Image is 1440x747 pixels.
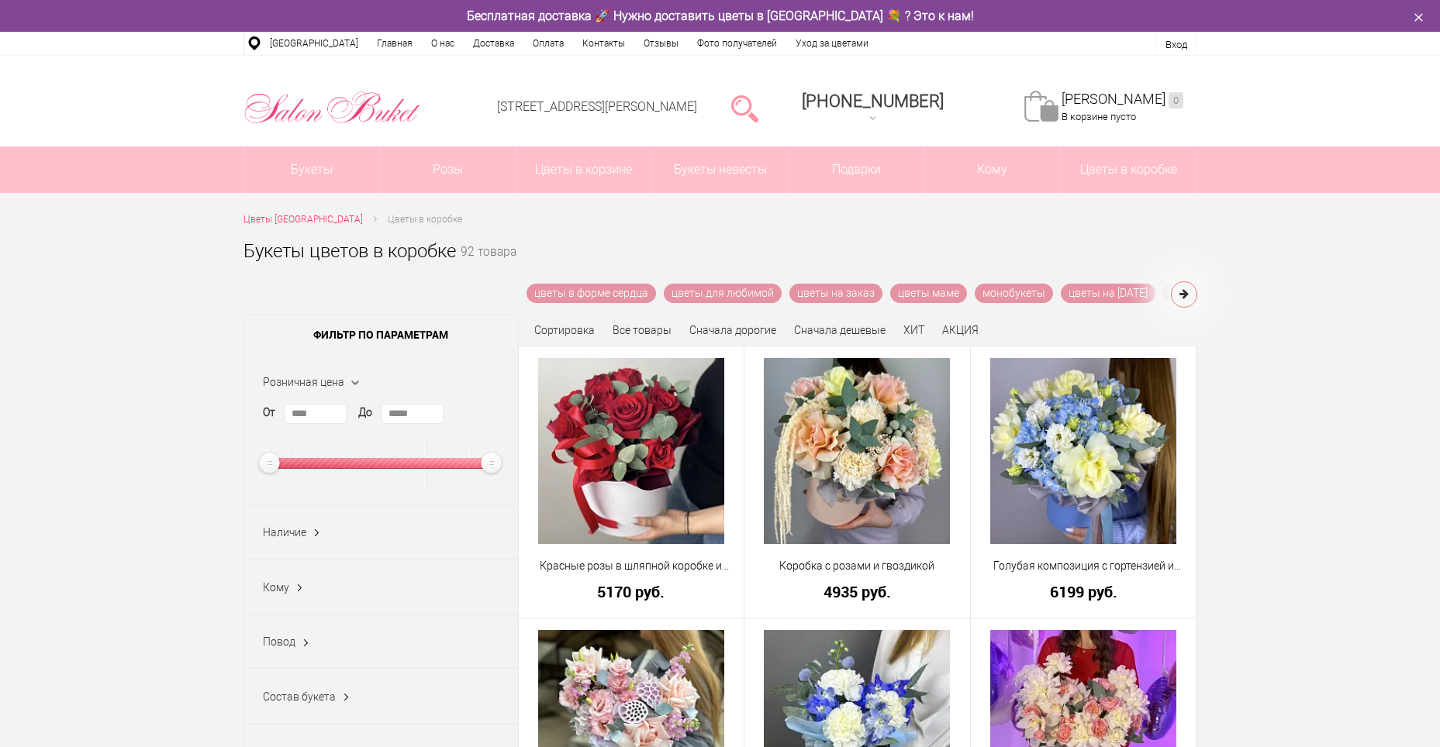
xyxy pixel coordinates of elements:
ins: 0 [1169,92,1183,108]
span: Фильтр по параметрам [244,315,518,354]
a: ХИТ [903,324,924,336]
img: Красные розы в шляпной коробке и зелень [538,358,724,544]
a: Сначала дорогие [689,324,776,336]
a: Голубая композиция с гортензией и розами [981,558,1186,574]
a: 5170 руб. [529,583,734,600]
a: цветы на [DATE] [1061,284,1155,303]
a: [PERSON_NAME] [1062,91,1183,108]
img: Коробка с розами и гвоздикой [764,358,950,544]
img: Цветы Нижний Новгород [243,88,421,128]
a: Цветы в коробке [1061,146,1197,193]
span: Состав букета [263,690,336,703]
span: В корзине пусто [1062,111,1136,122]
span: Сортировка [534,324,595,336]
a: Букеты невесты [652,146,788,193]
a: Все товары [613,324,672,336]
a: цветы для любимой [664,284,782,303]
a: [GEOGRAPHIC_DATA] [261,32,368,55]
div: Бесплатная доставка 🚀 Нужно доставить цветы в [GEOGRAPHIC_DATA] 💐 ? Это к нам! [232,8,1209,24]
a: монобукеты [975,284,1053,303]
a: Вход [1165,39,1187,50]
a: Фото получателей [688,32,786,55]
a: Доставка [464,32,523,55]
a: Контакты [573,32,634,55]
span: Розничная цена [263,376,344,388]
a: цветы учителю [1163,284,1255,303]
a: Цветы [GEOGRAPHIC_DATA] [243,212,363,228]
span: Наличие [263,526,306,539]
label: До [358,404,372,421]
img: Голубая композиция с гортензией и розами [990,358,1176,544]
a: Коробка с розами и гвоздикой [755,558,960,574]
a: Красные розы в шляпной коробке и зелень [529,558,734,574]
a: Уход за цветами [786,32,878,55]
a: Подарки [789,146,924,193]
a: цветы на заказ [789,284,882,303]
a: цветы маме [890,284,967,303]
a: О нас [422,32,464,55]
span: Цветы в коробке [388,214,462,225]
span: [PHONE_NUMBER] [802,91,944,111]
a: [PHONE_NUMBER] [793,86,953,130]
span: Цветы [GEOGRAPHIC_DATA] [243,214,363,225]
a: Главная [368,32,422,55]
label: От [263,404,275,421]
a: Букеты [244,146,380,193]
a: [STREET_ADDRESS][PERSON_NAME] [497,99,697,114]
span: Повод [263,635,295,648]
a: 6199 руб. [981,583,1186,600]
a: цветы в форме сердца [527,284,656,303]
a: АКЦИЯ [942,324,979,336]
h1: Букеты цветов в коробке [243,237,456,265]
a: Сначала дешевые [794,324,886,336]
span: Кому [924,146,1060,193]
span: Кому [263,581,289,594]
small: 92 товара [461,246,516,284]
a: Цветы в корзине [516,146,652,193]
a: Розы [380,146,516,193]
a: 4935 руб. [755,583,960,600]
a: Отзывы [634,32,688,55]
a: Оплата [523,32,573,55]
